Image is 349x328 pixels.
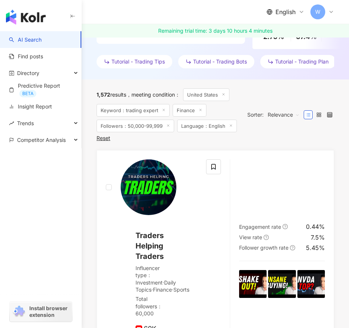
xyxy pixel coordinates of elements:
[9,82,75,97] a: Predictive ReportBETA
[97,104,170,117] span: Keyword：trading expert
[17,131,66,148] span: Competitor Analysis
[97,92,126,98] div: results
[126,91,180,98] span: meeting condition ：
[239,270,267,298] img: post-image
[311,233,325,241] div: 7.5%
[17,65,39,81] span: Directory
[193,59,247,65] span: Tutorial - Trading Bots
[297,270,325,298] img: post-image
[17,115,34,131] span: Trends
[173,104,206,117] span: Finance
[268,109,300,121] span: Relevance
[315,8,320,16] span: W
[275,8,296,16] span: English
[247,109,304,121] div: Sorter:
[239,224,281,230] span: Engagement rate
[97,91,110,98] span: 1,572
[97,120,174,132] span: Followers：50,000-99,999
[111,59,165,65] span: Tutorial - Trading Tips
[9,103,52,110] a: Insight Report
[283,224,288,229] span: question-circle
[9,121,14,126] span: rise
[136,231,164,261] span: Traders Helping Traders
[29,305,70,318] span: Install browser extension
[163,279,164,286] span: ·
[10,302,72,322] a: chrome extensionInstall browser extension
[136,279,176,293] span: Daily Topics
[264,235,269,240] span: question-circle
[6,10,46,25] img: logo
[136,264,167,293] div: Influencer type ：
[239,234,262,240] span: View rate
[290,245,295,250] span: question-circle
[136,295,167,317] div: Total followers ： 60,000
[9,36,42,43] a: searchAI Search
[183,88,229,101] span: United States
[177,120,237,132] span: Language：English
[306,223,325,231] div: 0.44%
[151,286,153,293] span: ·
[306,244,325,252] div: 5.45%
[121,159,176,215] img: KOL Avatar
[136,279,163,286] span: Investment
[82,24,349,38] a: Remaining trial time: 3 days 10 hours 4 minutes
[12,306,26,318] img: chrome extension
[268,270,296,298] img: post-image
[173,286,189,293] span: Sports
[172,286,173,293] span: ·
[153,286,172,293] span: Finance
[239,244,288,251] span: Follower growth rate
[275,59,329,65] span: Tutorial - Trading Plan
[97,135,110,141] div: Reset
[9,53,43,60] a: Find posts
